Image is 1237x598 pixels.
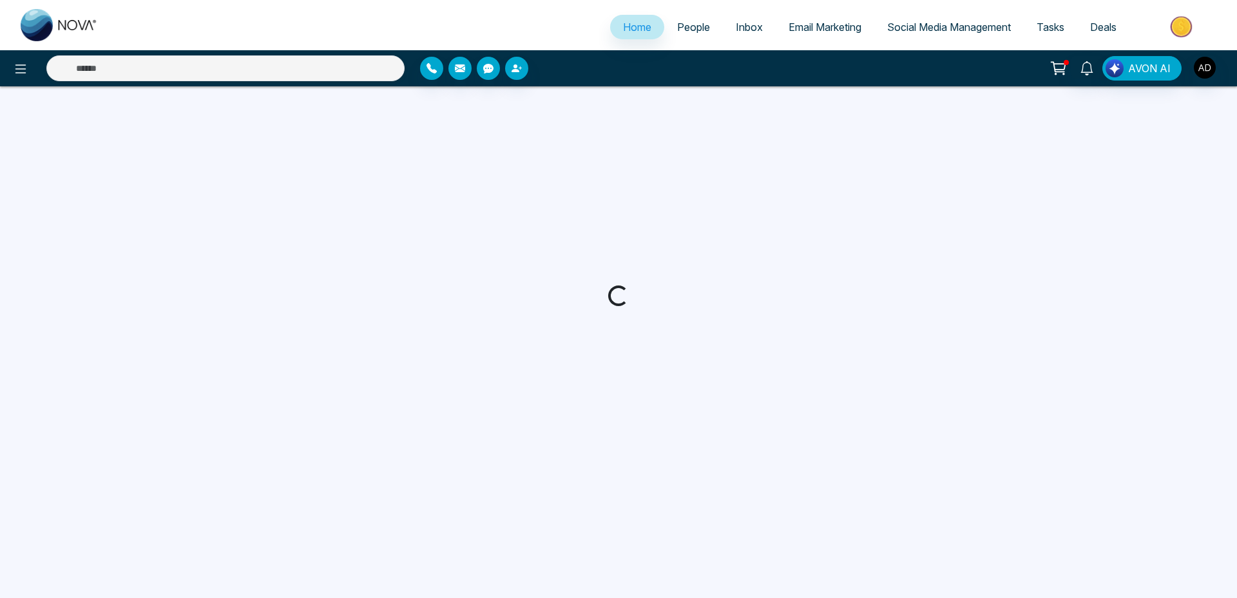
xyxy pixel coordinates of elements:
span: Inbox [736,21,763,34]
a: People [664,15,723,39]
img: Lead Flow [1106,59,1124,77]
img: Nova CRM Logo [21,9,98,41]
img: User Avatar [1194,57,1216,79]
img: Market-place.gif [1136,12,1229,41]
a: Tasks [1024,15,1077,39]
span: Tasks [1037,21,1064,34]
span: Email Marketing [789,21,861,34]
span: Home [623,21,651,34]
a: Home [610,15,664,39]
a: Email Marketing [776,15,874,39]
a: Inbox [723,15,776,39]
span: AVON AI [1128,61,1171,76]
button: AVON AI [1102,56,1182,81]
a: Social Media Management [874,15,1024,39]
span: People [677,21,710,34]
span: Deals [1090,21,1117,34]
a: Deals [1077,15,1129,39]
span: Social Media Management [887,21,1011,34]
